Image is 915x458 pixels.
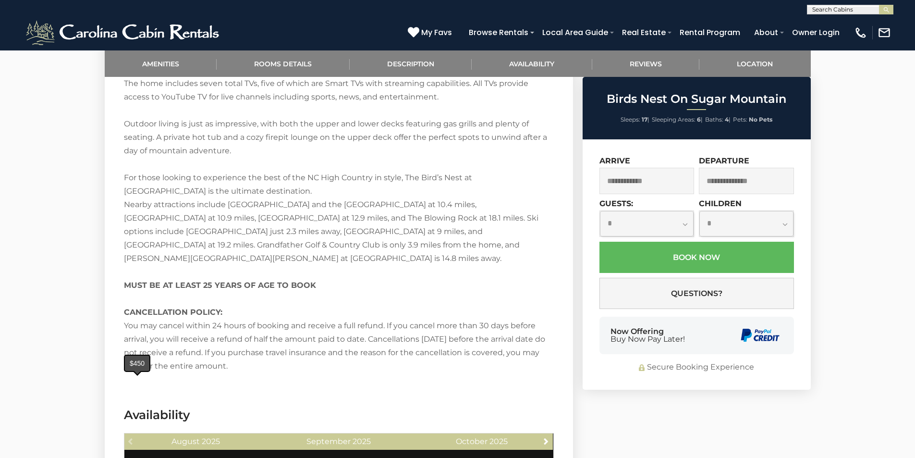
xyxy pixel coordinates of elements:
a: My Favs [408,26,454,39]
span: Pets: [733,116,747,123]
strong: 6 [697,116,701,123]
button: Questions? [599,278,794,309]
a: About [749,24,783,41]
div: Secure Booking Experience [599,362,794,373]
button: Book Now [599,242,794,273]
span: My Favs [421,26,452,38]
li: | [652,113,703,126]
div: Now Offering [610,328,685,343]
a: Amenities [105,50,217,77]
span: Buy Now Pay Later! [610,335,685,343]
a: Browse Rentals [464,24,533,41]
img: White-1-2.png [24,18,223,47]
a: Rental Program [675,24,745,41]
h3: Availability [124,407,554,423]
a: Owner Login [787,24,844,41]
span: Baths: [705,116,723,123]
a: Description [350,50,472,77]
span: Sleeps: [621,116,640,123]
strong: MUST BE AT LEAST 25 YEARS OF AGE TO BOOK CANCELLATION POLICY: [124,281,316,317]
span: Next [542,437,550,445]
span: September [306,437,351,446]
a: Availability [472,50,592,77]
span: Sleeping Areas: [652,116,695,123]
a: Next [540,435,552,447]
span: August [171,437,200,446]
label: Children [699,199,742,208]
span: 2025 [202,437,220,446]
strong: 4 [725,116,729,123]
a: Reviews [592,50,700,77]
label: Departure [699,156,749,165]
h2: Birds Nest On Sugar Mountain [585,93,808,105]
label: Arrive [599,156,630,165]
img: mail-regular-white.png [878,26,891,39]
span: 2025 [353,437,371,446]
li: | [705,113,731,126]
label: Guests: [599,199,633,208]
a: Real Estate [617,24,671,41]
strong: No Pets [749,116,772,123]
span: 2025 [489,437,508,446]
img: phone-regular-white.png [854,26,867,39]
div: $450 [125,356,149,371]
li: | [621,113,649,126]
span: October [456,437,488,446]
a: Local Area Guide [537,24,613,41]
strong: 17 [642,116,647,123]
a: Rooms Details [217,50,350,77]
a: Location [699,50,811,77]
